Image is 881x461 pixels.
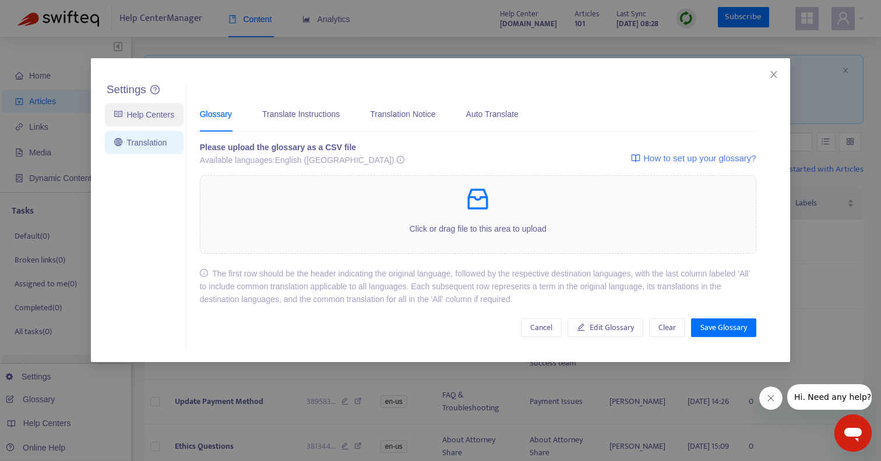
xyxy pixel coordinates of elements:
span: info-circle [200,269,208,277]
span: Save Glossary [700,321,747,334]
div: Auto Translate [466,108,519,120]
h5: Settings [107,83,146,97]
button: Clear [649,318,685,337]
span: inbox [464,185,492,213]
span: edit [577,323,585,331]
p: Click or drag file to this area to upload [200,222,756,235]
button: Edit Glossary [568,318,643,337]
span: Edit Glossary [590,321,634,334]
iframe: Button to launch messaging window [834,414,872,452]
div: Please upload the glossary as a CSV file [200,141,405,154]
div: Available languages: English ([GEOGRAPHIC_DATA]) [200,154,405,166]
a: Help Centers [114,110,174,119]
div: Translate Instructions [262,108,340,120]
button: Cancel [521,318,562,337]
iframe: Message from company [787,384,872,410]
iframe: Close message [759,386,783,410]
a: Translation [114,138,167,147]
span: question-circle [150,85,160,94]
span: close [769,70,778,79]
span: Clear [658,321,676,334]
button: Close [767,68,780,81]
span: inboxClick or drag file to this area to upload [200,176,756,253]
div: Glossary [200,108,232,120]
div: The first row should be the header indicating the original language, followed by the respective d... [200,267,756,306]
a: question-circle [150,85,160,95]
img: image-link [631,154,640,163]
button: Save Glossary [691,318,756,337]
span: Cancel [530,321,552,334]
a: How to set up your glossary? [631,141,756,175]
span: How to set up your glossary? [643,151,756,165]
div: Translation Notice [370,108,435,120]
